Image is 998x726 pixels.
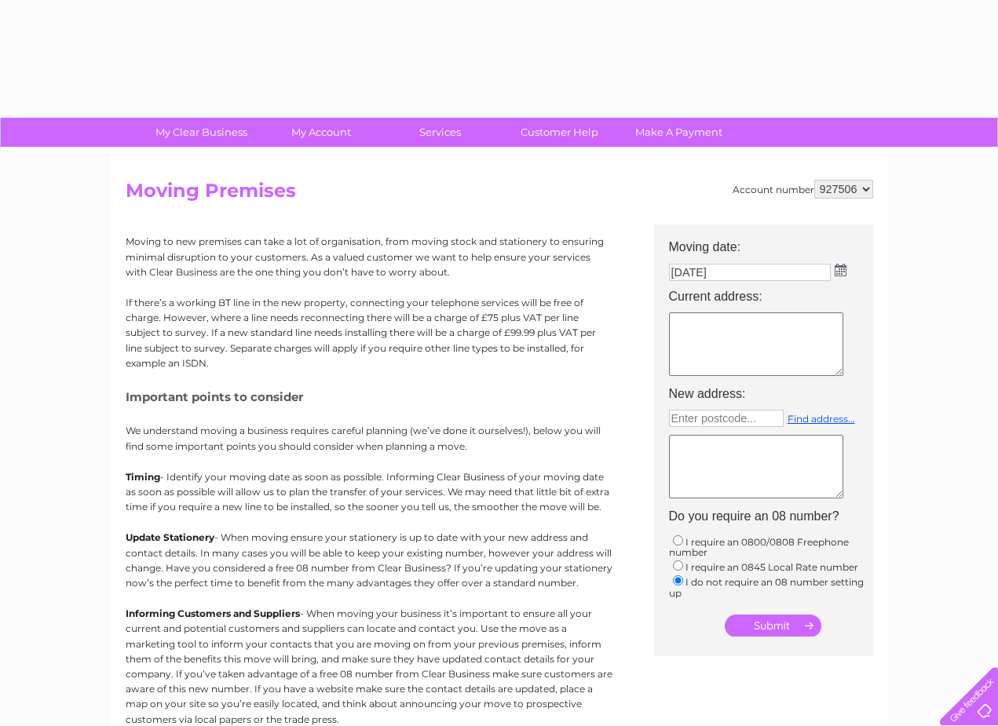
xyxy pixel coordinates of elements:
[126,469,612,515] p: - Identify your moving date as soon as possible. Informing Clear Business of your moving date as ...
[126,234,612,279] p: Moving to new premises can take a lot of organisation, from moving stock and stationery to ensuri...
[256,118,386,147] a: My Account
[375,118,505,147] a: Services
[661,224,881,259] th: Moving date:
[661,529,881,603] td: I require an 0800/0808 Freephone number I require an 0845 Local Rate number I do not require an 0...
[661,382,881,406] th: New address:
[126,295,612,370] p: If there’s a working BT line in the new property, connecting your telephone services will be free...
[126,180,873,210] h2: Moving Premises
[733,180,873,199] div: Account number
[661,505,881,528] th: Do you require an 08 number?
[661,285,881,308] th: Current address:
[725,615,821,637] input: Submit
[788,413,855,425] a: Find address...
[126,390,612,403] h5: Important points to consider
[126,531,214,543] b: Update Stationery
[835,264,846,276] img: ...
[126,607,300,619] b: Informing Customers and Suppliers
[126,530,612,590] p: - When moving ensure your stationery is up to date with your new address and contact details. In ...
[137,118,266,147] a: My Clear Business
[614,118,744,147] a: Make A Payment
[126,423,612,453] p: We understand moving a business requires careful planning (we’ve done it ourselves!), below you w...
[495,118,624,147] a: Customer Help
[126,471,160,483] b: Timing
